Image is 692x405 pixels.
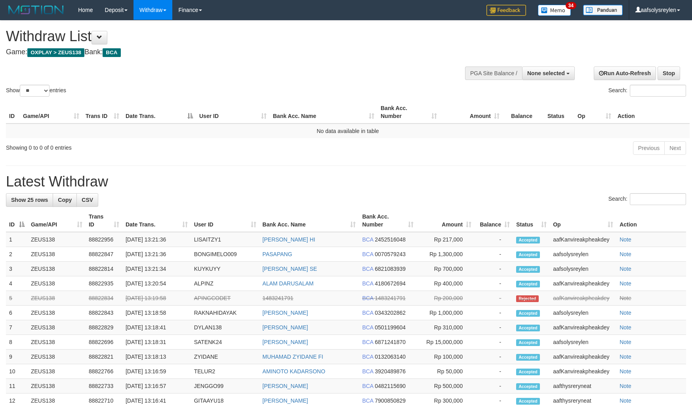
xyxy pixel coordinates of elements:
[475,247,513,262] td: -
[475,306,513,320] td: -
[594,67,656,80] a: Run Auto-Refresh
[6,379,28,394] td: 11
[6,141,282,152] div: Showing 0 to 0 of 0 entries
[191,209,259,232] th: User ID: activate to sort column ascending
[417,320,475,335] td: Rp 310,000
[191,379,259,394] td: JENGGO99
[82,101,122,124] th: Trans ID: activate to sort column ascending
[620,310,631,316] a: Note
[583,5,623,15] img: panduan.png
[122,247,191,262] td: [DATE] 13:21:36
[28,306,86,320] td: ZEUS138
[417,379,475,394] td: Rp 500,000
[359,209,417,232] th: Bank Acc. Number: activate to sort column ascending
[630,193,686,205] input: Search:
[375,251,406,257] span: Copy 0070579243 to clipboard
[608,193,686,205] label: Search:
[263,310,308,316] a: [PERSON_NAME]
[614,101,690,124] th: Action
[191,232,259,247] td: LISAITZY1
[263,383,308,389] a: [PERSON_NAME]
[417,232,475,247] td: Rp 217,000
[191,306,259,320] td: RAKNAHIDAYAK
[513,209,550,232] th: Status: activate to sort column ascending
[620,383,631,389] a: Note
[516,237,540,243] span: Accepted
[574,101,614,124] th: Op: activate to sort column ascending
[6,101,20,124] th: ID
[86,247,122,262] td: 88822847
[362,280,373,287] span: BCA
[6,174,686,190] h1: Latest Withdraw
[550,335,616,350] td: aafsolysreylen
[417,350,475,364] td: Rp 100,000
[375,383,406,389] span: Copy 0482115690 to clipboard
[550,306,616,320] td: aafsolysreylen
[191,335,259,350] td: SATENK24
[375,354,406,360] span: Copy 0132063140 to clipboard
[122,335,191,350] td: [DATE] 13:18:31
[516,266,540,273] span: Accepted
[86,306,122,320] td: 88822843
[550,350,616,364] td: aafKanvireakpheakdey
[28,232,86,247] td: ZEUS138
[375,295,406,301] span: Copy 1483241791 to clipboard
[516,281,540,287] span: Accepted
[620,251,631,257] a: Note
[191,247,259,262] td: BONGIMELO009
[86,364,122,379] td: 88822766
[440,101,503,124] th: Amount: activate to sort column ascending
[86,291,122,306] td: 88822834
[620,280,631,287] a: Note
[28,350,86,364] td: ZEUS138
[475,276,513,291] td: -
[516,339,540,346] span: Accepted
[191,291,259,306] td: APINGCODET
[516,369,540,375] span: Accepted
[263,397,308,404] a: [PERSON_NAME]
[362,339,373,345] span: BCA
[475,335,513,350] td: -
[6,350,28,364] td: 9
[263,324,308,331] a: [PERSON_NAME]
[103,48,120,57] span: BCA
[362,236,373,243] span: BCA
[191,364,259,379] td: TELUR2
[550,291,616,306] td: aafKanvireakpheakdey
[86,320,122,335] td: 88822829
[53,193,77,207] a: Copy
[28,379,86,394] td: ZEUS138
[375,324,406,331] span: Copy 0501199604 to clipboard
[620,397,631,404] a: Note
[191,276,259,291] td: ALPINZ
[516,251,540,258] span: Accepted
[550,276,616,291] td: aafKanvireakpheakdey
[616,209,686,232] th: Action
[263,368,325,375] a: AMINOTO KADARSONO
[475,350,513,364] td: -
[375,397,406,404] span: Copy 7900850829 to clipboard
[28,320,86,335] td: ZEUS138
[522,67,575,80] button: None selected
[375,280,406,287] span: Copy 4180672694 to clipboard
[550,209,616,232] th: Op: activate to sort column ascending
[550,320,616,335] td: aafKanvireakpheakdey
[550,247,616,262] td: aafsolysreylen
[375,368,406,375] span: Copy 3920489876 to clipboard
[28,276,86,291] td: ZEUS138
[417,291,475,306] td: Rp 200,000
[11,197,48,203] span: Show 25 rows
[122,276,191,291] td: [DATE] 13:20:54
[6,4,66,16] img: MOTION_logo.png
[6,29,454,44] h1: Withdraw List
[362,354,373,360] span: BCA
[122,350,191,364] td: [DATE] 13:18:13
[417,335,475,350] td: Rp 15,000,000
[263,280,314,287] a: ALAM DARUSALAM
[664,141,686,155] a: Next
[122,306,191,320] td: [DATE] 13:18:58
[475,262,513,276] td: -
[263,295,294,301] a: 1483241791
[28,335,86,350] td: ZEUS138
[122,262,191,276] td: [DATE] 13:21:34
